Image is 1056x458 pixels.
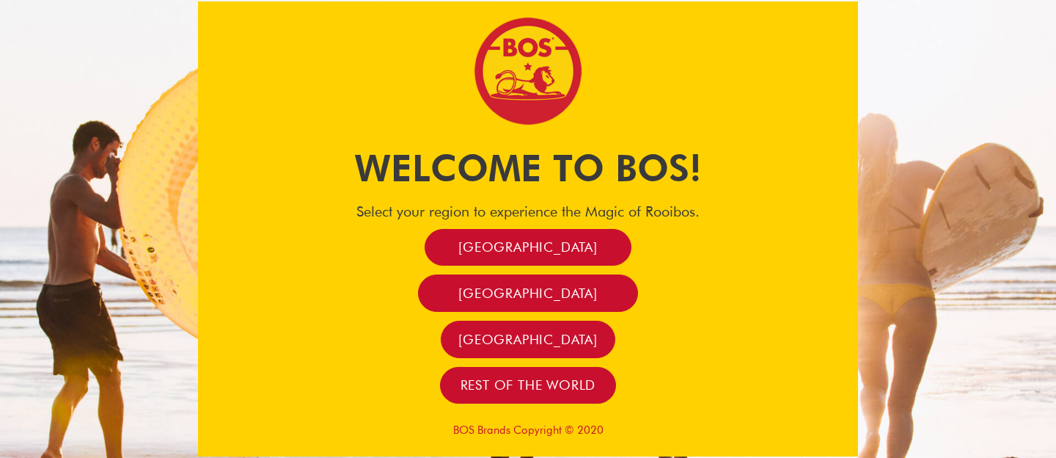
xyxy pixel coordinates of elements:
[461,377,596,393] span: Rest of the world
[441,321,615,358] a: [GEOGRAPHIC_DATA]
[458,285,598,302] span: [GEOGRAPHIC_DATA]
[458,239,598,255] span: [GEOGRAPHIC_DATA]
[198,203,858,220] h4: Select your region to experience the Magic of Rooibos.
[418,275,638,312] a: [GEOGRAPHIC_DATA]
[473,16,583,126] img: Bos Brands
[198,424,858,437] p: BOS Brands Copyright © 2020
[458,331,598,348] span: [GEOGRAPHIC_DATA]
[198,142,858,194] h1: Welcome to BOS!
[425,229,631,266] a: [GEOGRAPHIC_DATA]
[440,367,617,404] a: Rest of the world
